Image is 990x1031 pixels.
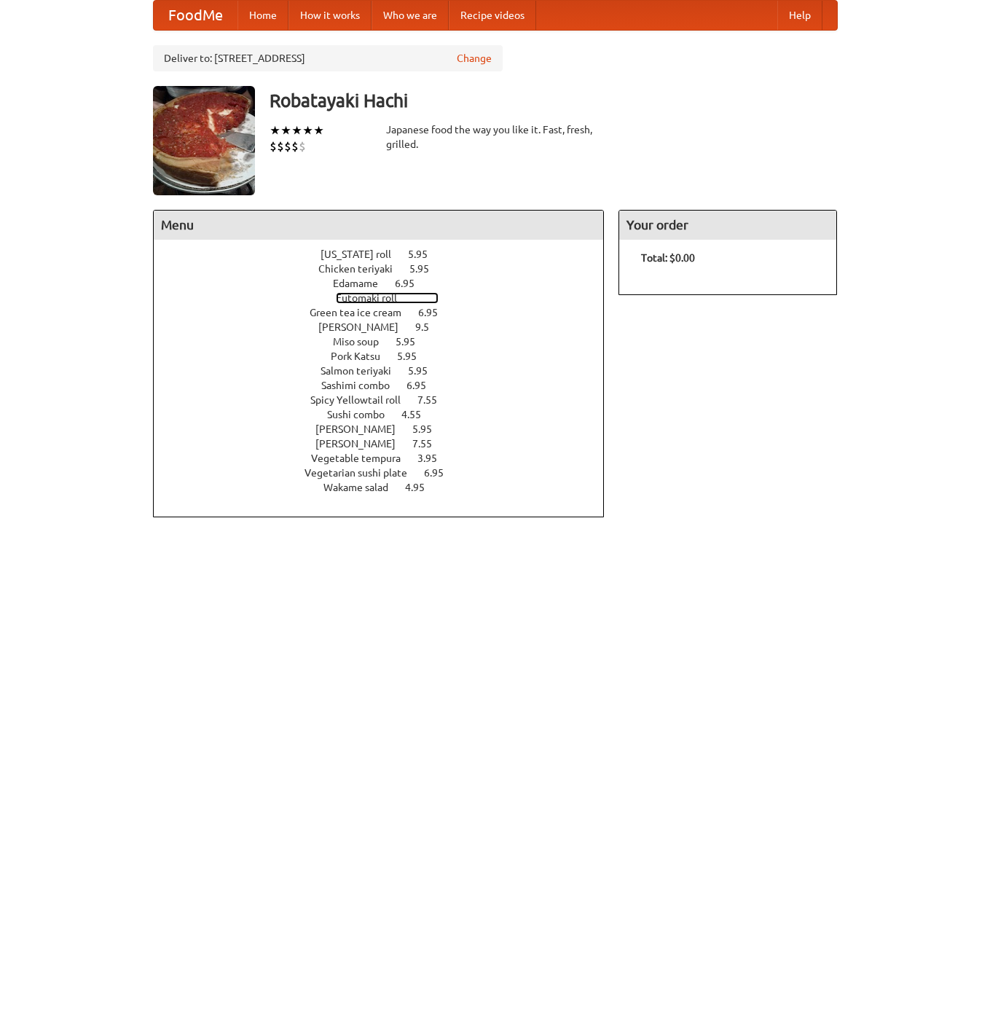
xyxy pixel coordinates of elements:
a: Vegetarian sushi plate 6.95 [305,467,471,479]
a: Miso soup 5.95 [333,336,442,348]
a: Wakame salad 4.95 [323,482,452,493]
h4: Your order [619,211,836,240]
span: 6.95 [395,278,429,289]
li: ★ [280,122,291,138]
li: ★ [302,122,313,138]
li: $ [277,138,284,154]
span: 3.95 [417,452,452,464]
span: Pork Katsu [331,350,395,362]
a: Home [237,1,288,30]
span: 6.95 [418,307,452,318]
li: $ [291,138,299,154]
span: Vegetarian sushi plate [305,467,422,479]
a: Spicy Yellowtail roll 7.55 [310,394,464,406]
span: Chicken teriyaki [318,263,407,275]
span: 7.55 [412,438,447,450]
a: Futomaki roll [336,292,439,304]
a: Pork Katsu 5.95 [331,350,444,362]
li: $ [299,138,306,154]
span: [PERSON_NAME] [315,438,410,450]
a: [PERSON_NAME] 9.5 [318,321,456,333]
img: angular.jpg [153,86,255,195]
span: [PERSON_NAME] [318,321,413,333]
span: Spicy Yellowtail roll [310,394,415,406]
a: Who we are [372,1,449,30]
h4: Menu [154,211,604,240]
li: ★ [291,122,302,138]
a: Salmon teriyaki 5.95 [321,365,455,377]
span: Futomaki roll [336,292,412,304]
h3: Robatayaki Hachi [270,86,838,115]
a: How it works [288,1,372,30]
a: Vegetable tempura 3.95 [311,452,464,464]
li: ★ [270,122,280,138]
span: 5.95 [397,350,431,362]
div: Japanese food the way you like it. Fast, fresh, grilled. [386,122,605,152]
a: Edamame 6.95 [333,278,441,289]
span: Sushi combo [327,409,399,420]
span: Vegetable tempura [311,452,415,464]
span: 4.55 [401,409,436,420]
span: 5.95 [396,336,430,348]
span: 5.95 [412,423,447,435]
a: [US_STATE] roll 5.95 [321,248,455,260]
a: FoodMe [154,1,237,30]
span: 5.95 [408,365,442,377]
span: Sashimi combo [321,380,404,391]
a: Sashimi combo 6.95 [321,380,453,391]
span: Miso soup [333,336,393,348]
span: Green tea ice cream [310,307,416,318]
span: Salmon teriyaki [321,365,406,377]
li: $ [284,138,291,154]
a: Recipe videos [449,1,536,30]
span: Edamame [333,278,393,289]
div: Deliver to: [STREET_ADDRESS] [153,45,503,71]
span: 6.95 [424,467,458,479]
span: 5.95 [409,263,444,275]
span: 7.55 [417,394,452,406]
span: 9.5 [415,321,444,333]
li: ★ [313,122,324,138]
a: Sushi combo 4.55 [327,409,448,420]
a: Help [777,1,822,30]
b: Total: $0.00 [641,252,695,264]
span: [PERSON_NAME] [315,423,410,435]
span: 5.95 [408,248,442,260]
span: Wakame salad [323,482,403,493]
a: Chicken teriyaki 5.95 [318,263,456,275]
span: 6.95 [406,380,441,391]
a: Change [457,51,492,66]
a: [PERSON_NAME] 5.95 [315,423,459,435]
li: $ [270,138,277,154]
span: 4.95 [405,482,439,493]
a: Green tea ice cream 6.95 [310,307,465,318]
span: [US_STATE] roll [321,248,406,260]
a: [PERSON_NAME] 7.55 [315,438,459,450]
